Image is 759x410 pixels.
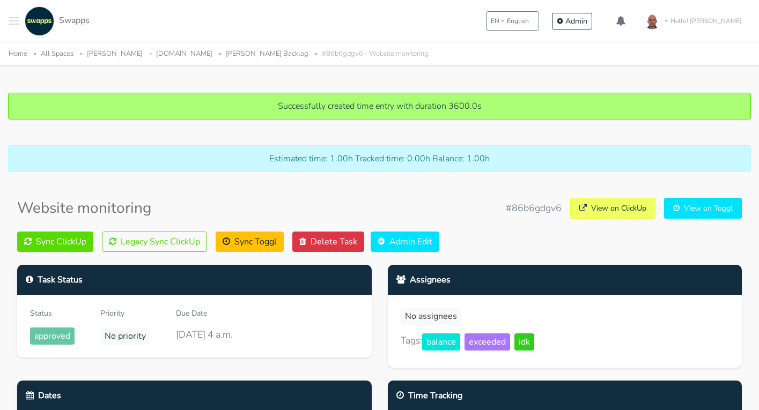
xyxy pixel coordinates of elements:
[388,265,742,295] div: Assignees
[664,198,742,219] a: View on Toggl
[100,308,150,319] div: Priority
[30,308,75,319] div: Status
[9,6,19,36] button: Toggle navigation menu
[422,333,460,351] span: balance
[176,327,233,341] div: [DATE] 4 a.m.
[506,201,562,215] span: #86b6gdgv6
[41,49,73,58] a: All Spaces
[9,49,27,58] a: Home
[22,6,90,36] a: Swapps
[311,48,429,60] li: #86b6gdgv6 - Website monitoring
[100,327,150,345] span: No priority
[25,6,54,36] img: swapps-linkedin-v2.jpg
[401,308,461,325] span: No assignees
[507,16,529,26] span: English
[19,100,740,113] p: Successfully created time entry with duration 3600.0s
[87,49,143,58] a: [PERSON_NAME]
[552,13,592,29] a: Admin
[465,333,510,351] span: exceeded
[637,6,750,36] a: Hello! [PERSON_NAME]
[156,49,212,58] a: [DOMAIN_NAME]
[642,10,663,32] img: foto-andres-documento.jpeg
[565,16,587,26] span: Admin
[59,14,90,26] span: Swapps
[17,265,372,295] div: Task Status
[292,232,364,252] button: Delete Task
[371,232,439,252] a: Admin Edit
[570,198,655,219] a: View on ClickUp
[514,333,534,351] span: idk
[216,232,284,252] button: Sync Toggl
[19,152,740,165] p: Estimated time: 1.00h Tracked time: 0.00h Balance: 1.00h
[30,327,75,345] span: approved
[401,333,729,355] div: Tags:
[102,232,207,252] button: Legacy Sync ClickUp
[226,49,308,58] a: [PERSON_NAME] Backlog
[176,308,233,319] div: Due Date
[17,199,151,218] h3: Website monitoring
[670,16,742,26] span: Hello! [PERSON_NAME]
[486,11,539,31] button: ENEnglish
[17,232,93,252] button: Sync ClickUp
